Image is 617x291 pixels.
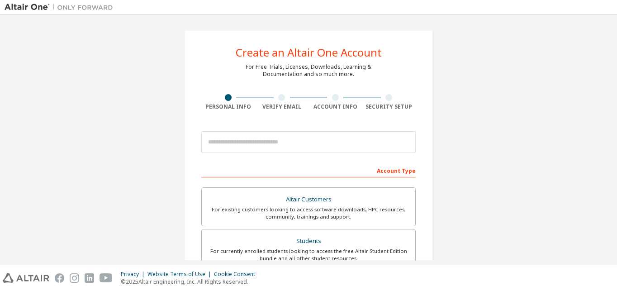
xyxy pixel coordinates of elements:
[207,235,410,248] div: Students
[5,3,118,12] img: Altair One
[214,271,261,278] div: Cookie Consent
[100,273,113,283] img: youtube.svg
[246,63,371,78] div: For Free Trials, Licenses, Downloads, Learning & Documentation and so much more.
[201,163,416,177] div: Account Type
[3,273,49,283] img: altair_logo.svg
[207,206,410,220] div: For existing customers looking to access software downloads, HPC resources, community, trainings ...
[201,103,255,110] div: Personal Info
[255,103,309,110] div: Verify Email
[308,103,362,110] div: Account Info
[362,103,416,110] div: Security Setup
[207,193,410,206] div: Altair Customers
[147,271,214,278] div: Website Terms of Use
[236,47,382,58] div: Create an Altair One Account
[121,278,261,286] p: © 2025 Altair Engineering, Inc. All Rights Reserved.
[55,273,64,283] img: facebook.svg
[121,271,147,278] div: Privacy
[85,273,94,283] img: linkedin.svg
[207,248,410,262] div: For currently enrolled students looking to access the free Altair Student Edition bundle and all ...
[70,273,79,283] img: instagram.svg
